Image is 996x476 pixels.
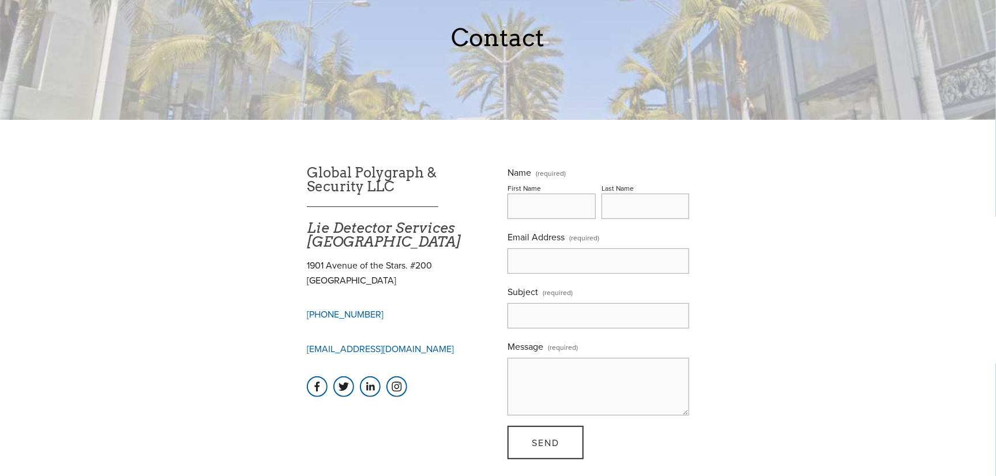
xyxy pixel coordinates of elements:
[569,229,599,246] span: (required)
[307,376,328,397] a: Iosac Cholgain
[360,376,381,397] a: Oded Gelfer
[508,231,565,243] span: Email Address
[508,340,543,353] span: Message
[333,376,354,397] a: GPS
[536,170,566,177] span: (required)
[307,308,384,320] a: [PHONE_NUMBER]
[543,284,573,301] span: (required)
[307,166,488,249] h1: Global Polygraph & Security LLC ___________________
[307,220,461,250] em: Lie Detector Services [GEOGRAPHIC_DATA]
[532,436,559,449] span: Send
[307,342,454,355] a: [EMAIL_ADDRESS][DOMAIN_NAME]
[508,183,541,193] div: First Name
[307,258,488,288] p: 1901 Avenue of the Stars. #200 [GEOGRAPHIC_DATA]
[508,285,538,298] span: Subject
[386,376,407,397] a: Instagram
[602,183,634,193] div: Last Name
[548,339,578,356] span: (required)
[508,166,531,179] span: Name
[206,24,790,51] p: Contact
[508,426,584,459] button: SendSend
